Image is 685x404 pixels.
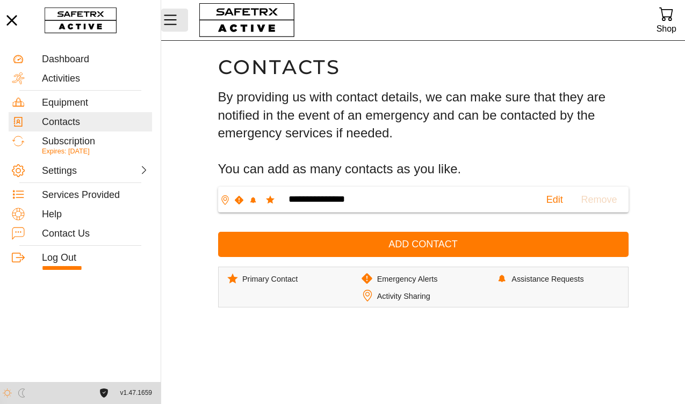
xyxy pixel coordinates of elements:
[242,274,298,283] div: Primary Contact
[42,252,149,264] div: Log Out
[17,388,26,398] img: ModeDark.svg
[42,116,149,128] div: Contacts
[114,384,158,402] button: v1.47.1659
[377,274,438,283] div: Emergency Alerts
[12,72,25,85] img: Activities.svg
[42,189,149,201] div: Services Provided
[120,387,152,399] span: v1.47.1659
[42,136,149,148] div: Subscription
[234,195,244,205] img: EmergencyShare.svg
[3,388,12,398] img: ModeLight.svg
[161,9,188,31] button: Menu
[42,73,149,85] div: Activities
[42,165,93,177] div: Settings
[227,236,620,253] span: Add Contact
[97,388,111,398] a: License Agreement
[218,232,629,257] button: Add Contact
[361,273,373,284] img: EmergencyShare.svg
[12,227,25,240] img: ContactUs.svg
[496,273,508,284] img: AssistanceShare.svg
[42,54,149,65] div: Dashboard
[12,135,25,148] img: Subscription.svg
[511,274,583,283] div: Assistance Requests
[248,195,258,205] img: AssistanceShare.svg
[377,291,430,300] div: Activity Sharing
[42,97,149,109] div: Equipment
[657,21,676,36] div: Shop
[218,55,629,79] h1: Contacts
[42,209,149,221] div: Help
[12,96,25,109] img: Equipment.svg
[581,192,617,208] span: Remove
[42,148,90,155] span: Expires: [DATE]
[12,208,25,221] img: Help.svg
[218,88,629,178] h3: By providing us with contact details, we can make sure that they are notified in the event of an ...
[42,228,149,240] div: Contact Us
[546,192,563,208] button: Edit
